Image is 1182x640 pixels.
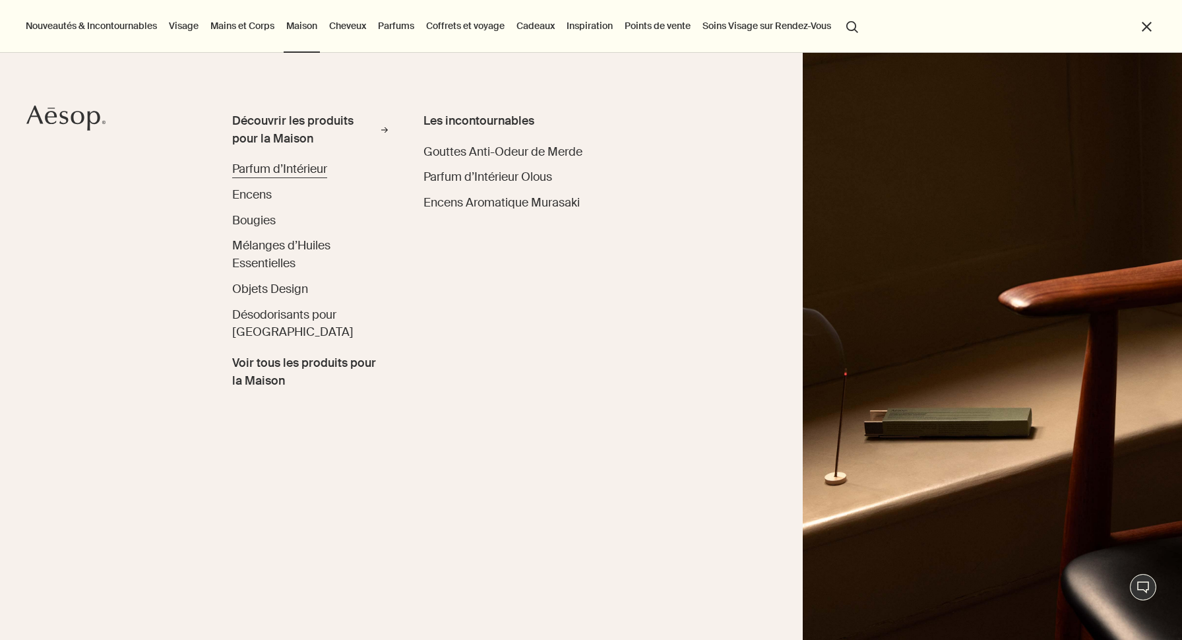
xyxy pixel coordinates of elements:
[803,53,1182,640] img: Warmly lit room containing lamp and mid-century furniture.
[514,17,557,34] a: Cadeaux
[232,112,388,152] a: Découvrir les produits pour la Maison
[232,281,308,297] span: Objets Design
[840,13,864,38] button: Lancer une recherche
[23,102,109,138] a: Aesop
[1130,574,1156,600] button: Chat en direct
[26,105,106,131] svg: Aesop
[232,280,308,298] a: Objets Design
[232,354,388,389] span: Voir tous les produits pour la Maison
[423,143,582,161] a: Gouttes Anti-Odeur de Merde
[232,237,388,272] a: Mélanges d’Huiles Essentielles
[375,17,417,34] a: Parfums
[232,307,354,340] span: Désodorisants pour Salle de Bain
[564,17,615,34] a: Inspiration
[423,112,613,130] div: Les incontournables
[232,306,388,341] a: Désodorisants pour [GEOGRAPHIC_DATA]
[232,160,327,178] a: Parfum d’Intérieur
[232,161,327,177] span: Parfum d’Intérieur
[232,186,272,204] a: Encens
[700,17,834,34] a: Soins Visage sur Rendez-Vous
[423,195,580,210] span: Encens Aromatique Murasaki
[284,17,320,34] a: Maison
[166,17,201,34] a: Visage
[423,168,552,186] a: Parfum d’Intérieur Olous
[423,144,582,160] span: Gouttes Anti-Odeur de Merde
[208,17,277,34] a: Mains et Corps
[423,17,507,34] a: Coffrets et voyage
[327,17,369,34] a: Cheveux
[423,169,552,185] span: Parfum d’Intérieur Olous
[622,17,693,34] button: Points de vente
[23,17,160,34] button: Nouveautés & Incontournables
[232,212,276,230] a: Bougies
[232,112,378,147] div: Découvrir les produits pour la Maison
[1139,19,1154,34] button: Fermer le menu
[423,194,580,212] a: Encens Aromatique Murasaki
[232,187,272,203] span: Encens
[232,238,330,271] span: Mélanges d’Huiles Essentielles
[232,212,276,228] span: Bougies
[232,349,388,389] a: Voir tous les produits pour la Maison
